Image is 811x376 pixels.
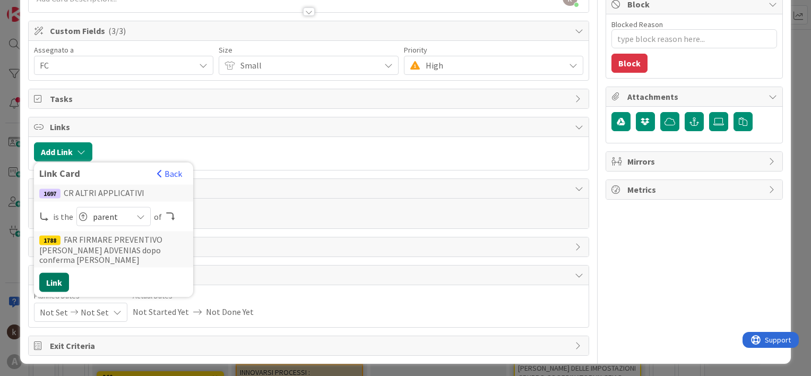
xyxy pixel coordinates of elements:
[39,189,61,199] div: 1697
[133,290,254,302] span: Actual Dates
[39,207,188,226] div: is the of
[206,303,254,321] span: Not Done Yet
[50,24,570,37] span: Custom Fields
[627,90,763,103] span: Attachments
[34,290,127,302] span: Planned Dates
[133,303,189,321] span: Not Started Yet
[50,92,570,105] span: Tasks
[50,182,570,195] span: Comments
[40,59,195,72] span: FC
[34,185,193,202] div: CR ALTRI APPLICATIVI
[404,46,583,54] div: Priority
[627,155,763,168] span: Mirrors
[34,232,193,268] div: FAR FIRMARE PREVENTIVO [PERSON_NAME] ADVENIAS dopo conferma [PERSON_NAME]
[50,269,570,281] span: Dates
[93,209,127,224] span: parent
[34,46,213,54] div: Assegnato a
[50,339,570,352] span: Exit Criteria
[240,58,374,73] span: Small
[81,303,109,321] span: Not Set
[611,20,663,29] label: Blocked Reason
[157,168,183,180] button: Back
[50,121,570,133] span: Links
[40,303,68,321] span: Not Set
[39,168,151,180] div: Link Card
[34,142,92,161] button: Add Link
[39,273,69,292] button: Link
[426,58,559,73] span: High
[627,183,763,196] span: Metrics
[108,25,126,36] span: ( 3/3 )
[611,54,648,73] button: Block
[219,46,398,54] div: Size
[50,241,570,253] span: History
[39,236,61,245] div: 1788
[22,2,48,14] span: Support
